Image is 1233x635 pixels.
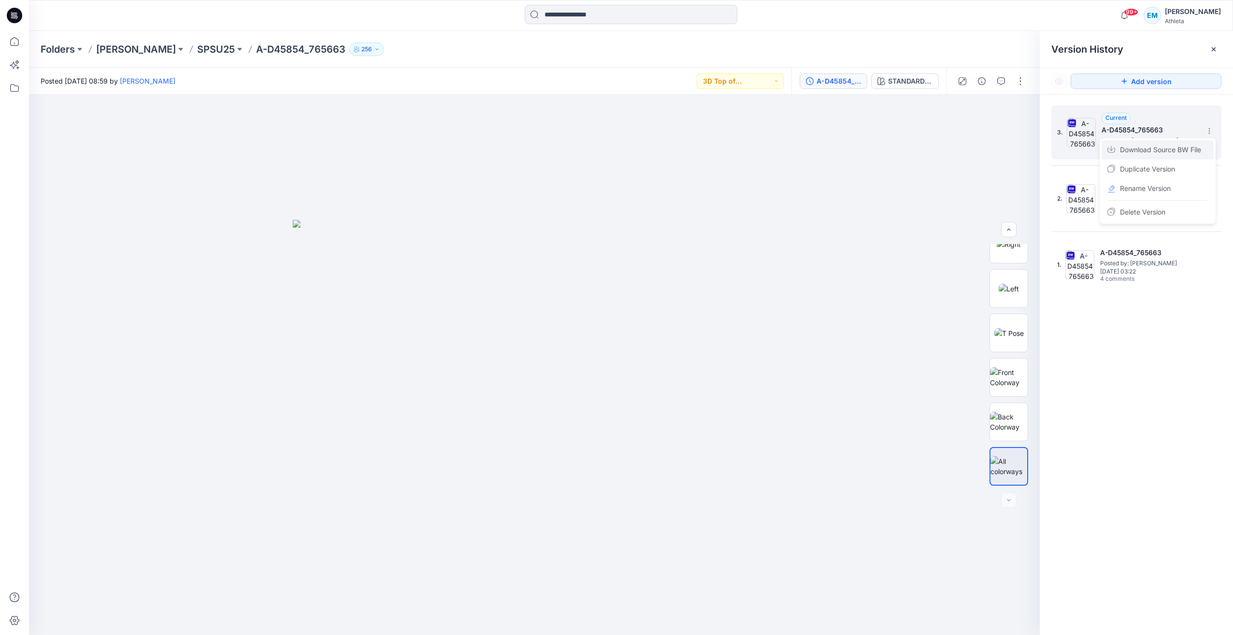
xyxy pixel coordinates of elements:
span: Rename Version [1120,183,1171,194]
span: Download Source BW File [1120,144,1201,156]
span: Duplicate Version [1120,163,1175,175]
div: A-D45854_765663 [817,76,861,87]
span: 3. [1057,128,1063,137]
span: 4 comments [1100,275,1168,283]
img: eyJhbGciOiJIUzI1NiIsImtpZCI6IjAiLCJzbHQiOiJzZXMiLCJ0eXAiOiJKV1QifQ.eyJkYXRhIjp7InR5cGUiOiJzdG9yYW... [293,220,776,635]
button: Details [974,73,989,89]
button: Add version [1071,73,1221,89]
button: Close [1210,45,1218,53]
span: Version History [1051,43,1123,55]
a: [PERSON_NAME] [120,77,175,85]
span: Posted by: Dora Tse [1102,136,1198,145]
span: 2. [1057,194,1062,203]
a: Folders [41,43,75,56]
span: Current [1105,114,1127,121]
span: 99+ [1124,8,1138,16]
span: 1. [1057,260,1061,269]
div: EM [1144,7,1161,24]
button: 256 [349,43,384,56]
a: SPSU25 [197,43,235,56]
button: Show Hidden Versions [1051,73,1067,89]
img: A-D45854_765663 [1066,184,1095,213]
span: Posted [DATE] 08:59 by [41,76,175,86]
h5: A-D45854_765663 [1102,124,1198,136]
a: [PERSON_NAME] [96,43,176,56]
img: All colorways [990,456,1027,476]
img: Left [999,284,1019,294]
button: STANDARD GREY [871,73,939,89]
div: Athleta [1165,17,1221,25]
div: [PERSON_NAME] [1165,6,1221,17]
span: Delete Version [1120,206,1165,218]
img: T Pose [994,328,1024,338]
span: [DATE] 03:22 [1100,268,1197,275]
p: 256 [361,44,372,55]
h5: A-D45854_765663 [1100,247,1197,259]
div: STANDARD GREY [888,76,932,87]
span: Posted by: Dora Tse [1100,259,1197,268]
img: A-D45854_765663 [1067,118,1096,147]
img: Right [997,239,1021,249]
img: Front Colorway [990,367,1028,388]
button: A-D45854_765663 [800,73,867,89]
img: A-D45854_765663 [1065,250,1094,279]
p: A-D45854_765663 [256,43,345,56]
img: Back Colorway [990,412,1028,432]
